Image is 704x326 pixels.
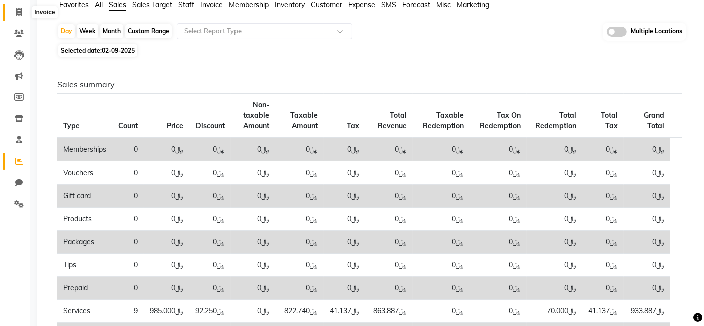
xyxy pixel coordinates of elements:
[189,185,231,208] td: ﷼0
[189,277,231,300] td: ﷼0
[144,277,189,300] td: ﷼0
[275,300,324,323] td: ﷼822.740
[582,254,624,277] td: ﷼0
[189,161,231,185] td: ﷼0
[57,277,112,300] td: Prepaid
[275,161,324,185] td: ﷼0
[413,138,470,161] td: ﷼0
[144,254,189,277] td: ﷼0
[58,44,137,57] span: Selected date:
[144,208,189,231] td: ﷼0
[275,231,324,254] td: ﷼0
[275,208,324,231] td: ﷼0
[601,111,618,130] span: Total Tax
[100,24,123,38] div: Month
[365,231,413,254] td: ﷼0
[644,111,664,130] span: Grand Total
[58,24,75,38] div: Day
[324,185,365,208] td: ﷼0
[32,7,57,19] div: Invoice
[324,254,365,277] td: ﷼0
[527,231,582,254] td: ﷼0
[118,121,138,130] span: Count
[189,254,231,277] td: ﷼0
[470,161,527,185] td: ﷼0
[365,300,413,323] td: ﷼863.887
[57,161,112,185] td: Vouchers
[112,231,144,254] td: 0
[413,208,470,231] td: ﷼0
[324,231,365,254] td: ﷼0
[470,185,527,208] td: ﷼0
[144,185,189,208] td: ﷼0
[231,185,275,208] td: ﷼0
[144,300,189,323] td: ﷼985.000
[112,208,144,231] td: 0
[243,100,269,130] span: Non-taxable Amount
[324,161,365,185] td: ﷼0
[231,208,275,231] td: ﷼0
[57,80,682,89] h6: Sales summary
[112,161,144,185] td: 0
[624,161,670,185] td: ﷼0
[112,138,144,161] td: 0
[112,300,144,323] td: 9
[470,254,527,277] td: ﷼0
[144,138,189,161] td: ﷼0
[231,277,275,300] td: ﷼0
[631,27,682,37] span: Multiple Locations
[624,208,670,231] td: ﷼0
[189,300,231,323] td: ﷼92.250
[527,208,582,231] td: ﷼0
[189,138,231,161] td: ﷼0
[63,121,80,130] span: Type
[57,254,112,277] td: Tips
[365,254,413,277] td: ﷼0
[413,277,470,300] td: ﷼0
[527,138,582,161] td: ﷼0
[624,277,670,300] td: ﷼0
[231,161,275,185] td: ﷼0
[144,161,189,185] td: ﷼0
[290,111,318,130] span: Taxable Amount
[470,138,527,161] td: ﷼0
[196,121,225,130] span: Discount
[624,231,670,254] td: ﷼0
[324,300,365,323] td: ﷼41.137
[144,231,189,254] td: ﷼0
[189,208,231,231] td: ﷼0
[582,300,624,323] td: ﷼41.137
[624,185,670,208] td: ﷼0
[125,24,172,38] div: Custom Range
[57,231,112,254] td: Packages
[57,300,112,323] td: Services
[231,254,275,277] td: ﷼0
[167,121,183,130] span: Price
[275,138,324,161] td: ﷼0
[347,121,359,130] span: Tax
[324,208,365,231] td: ﷼0
[527,277,582,300] td: ﷼0
[275,185,324,208] td: ﷼0
[624,138,670,161] td: ﷼0
[413,300,470,323] td: ﷼0
[77,24,98,38] div: Week
[365,208,413,231] td: ﷼0
[470,300,527,323] td: ﷼0
[582,277,624,300] td: ﷼0
[324,138,365,161] td: ﷼0
[470,208,527,231] td: ﷼0
[112,277,144,300] td: 0
[582,161,624,185] td: ﷼0
[324,277,365,300] td: ﷼0
[624,254,670,277] td: ﷼0
[480,111,521,130] span: Tax On Redemption
[189,231,231,254] td: ﷼0
[378,111,407,130] span: Total Revenue
[57,185,112,208] td: Gift card
[527,161,582,185] td: ﷼0
[112,185,144,208] td: 0
[112,254,144,277] td: 0
[582,138,624,161] td: ﷼0
[57,138,112,161] td: Memberships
